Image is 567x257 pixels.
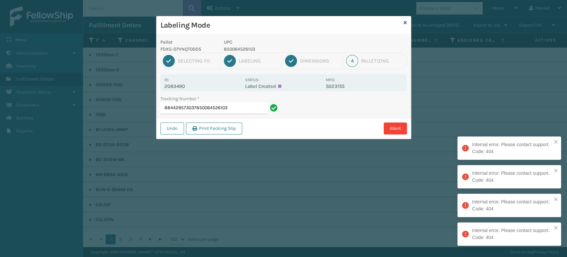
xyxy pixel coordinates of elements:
[160,20,401,30] h3: Labeling Mode
[224,46,322,53] p: 850064526103
[160,46,216,53] p: FDXG-D7VNQT0DD5
[326,83,403,89] p: 5023155
[178,58,218,64] div: Selecting FO
[472,227,552,241] div: Internal error. Please contact support. Code: 404
[186,123,242,134] button: Print Packing Slip
[285,55,297,67] div: 3
[554,139,558,145] button: close
[554,168,558,174] button: close
[472,141,552,155] div: Internal error. Please contact support. Code: 404
[300,58,340,64] div: Dimensions
[160,123,184,134] button: Undo
[554,225,558,231] button: close
[326,78,335,82] label: MPO:
[224,55,236,67] div: 2
[164,83,241,89] p: 2083490
[472,170,552,184] div: Internal error. Please contact support. Code: 404
[554,196,558,203] button: close
[245,78,259,82] label: Status:
[472,198,552,212] div: Internal error. Please contact support. Code: 404
[245,83,322,89] p: Label Created
[384,123,407,134] button: Abort
[164,78,169,82] label: Id:
[224,39,322,46] p: UPC
[163,55,175,67] div: 1
[346,55,358,67] div: 4
[160,95,199,102] label: Tracking Number
[361,58,404,64] div: Palletizing
[160,39,216,46] p: Pallet
[239,58,279,64] div: Labeling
